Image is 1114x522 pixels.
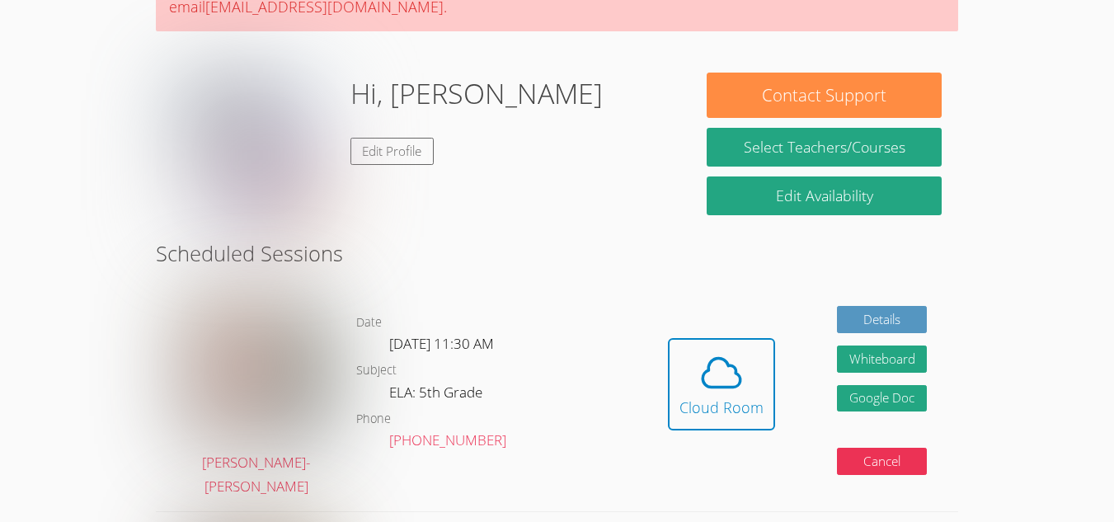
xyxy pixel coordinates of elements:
dt: Phone [356,409,391,430]
a: [PERSON_NAME]-[PERSON_NAME] [181,294,331,498]
h1: Hi, [PERSON_NAME] [350,73,603,115]
a: Details [837,306,928,333]
div: Cloud Room [679,396,764,419]
a: [PHONE_NUMBER] [389,430,506,449]
a: Edit Profile [350,138,435,165]
a: Google Doc [837,385,928,412]
dd: ELA: 5th Grade [389,381,486,409]
img: avatar.png [181,294,331,444]
dt: Subject [356,360,397,381]
img: mui%20or%20ui%20g.jpg [172,73,337,237]
a: Select Teachers/Courses [707,128,942,167]
button: Contact Support [707,73,942,118]
a: Edit Availability [707,176,942,215]
dt: Date [356,313,382,333]
span: [DATE] 11:30 AM [389,334,494,353]
h2: Scheduled Sessions [156,237,958,269]
button: Whiteboard [837,346,928,373]
button: Cloud Room [668,338,775,430]
button: Cancel [837,448,928,475]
